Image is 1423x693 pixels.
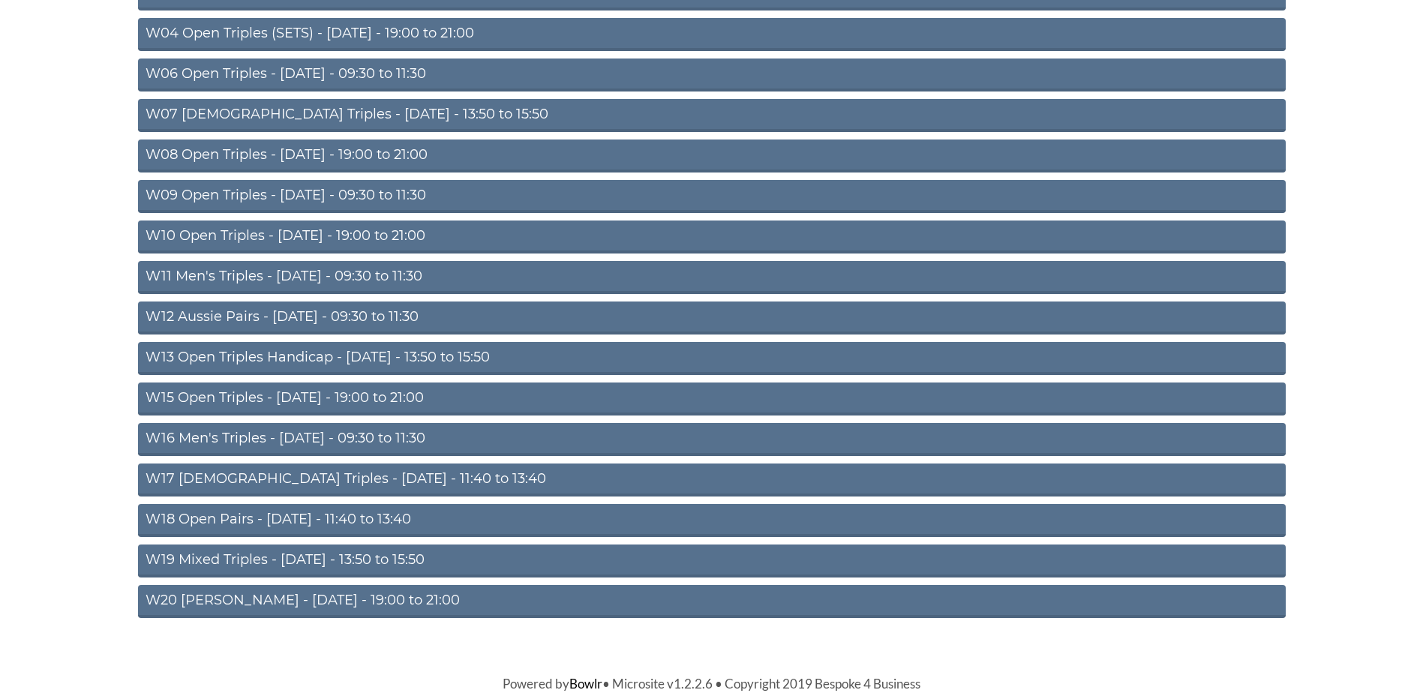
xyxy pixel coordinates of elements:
a: W19 Mixed Triples - [DATE] - 13:50 to 15:50 [138,544,1286,577]
a: W12 Aussie Pairs - [DATE] - 09:30 to 11:30 [138,301,1286,334]
a: W18 Open Pairs - [DATE] - 11:40 to 13:40 [138,504,1286,537]
a: W08 Open Triples - [DATE] - 19:00 to 21:00 [138,139,1286,172]
a: W15 Open Triples - [DATE] - 19:00 to 21:00 [138,382,1286,415]
a: W09 Open Triples - [DATE] - 09:30 to 11:30 [138,180,1286,213]
a: W20 [PERSON_NAME] - [DATE] - 19:00 to 21:00 [138,585,1286,618]
a: W04 Open Triples (SETS) - [DATE] - 19:00 to 21:00 [138,18,1286,51]
a: W17 [DEMOGRAPHIC_DATA] Triples - [DATE] - 11:40 to 13:40 [138,463,1286,496]
span: Powered by • Microsite v1.2.2.6 • Copyright 2019 Bespoke 4 Business [503,676,920,691]
a: W10 Open Triples - [DATE] - 19:00 to 21:00 [138,220,1286,253]
a: W16 Men's Triples - [DATE] - 09:30 to 11:30 [138,423,1286,456]
a: W06 Open Triples - [DATE] - 09:30 to 11:30 [138,58,1286,91]
a: W11 Men's Triples - [DATE] - 09:30 to 11:30 [138,261,1286,294]
a: W07 [DEMOGRAPHIC_DATA] Triples - [DATE] - 13:50 to 15:50 [138,99,1286,132]
a: Bowlr [569,676,602,691]
a: W13 Open Triples Handicap - [DATE] - 13:50 to 15:50 [138,342,1286,375]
